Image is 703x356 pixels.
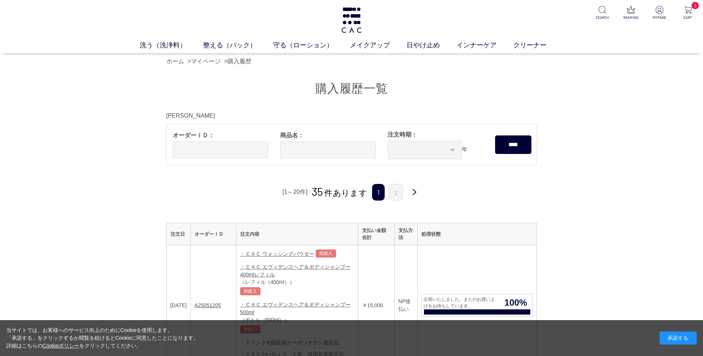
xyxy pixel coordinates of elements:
a: インナーケア [457,40,513,50]
a: 1 CART [679,6,697,20]
span: 注文時期： [388,130,483,139]
h1: 購入履歴一覧 [166,81,537,97]
span: 1 [372,184,385,201]
a: 再購入 [316,249,336,258]
a: ホーム [166,58,184,64]
th: 注文内容 [236,223,358,245]
a: 出荷いたしました。またのお買い上げをお待ちしています。 100% [421,294,533,317]
span: 件あります [312,188,367,198]
a: 守る（ローション） [273,40,350,50]
a: 日やけ止め [407,40,457,50]
span: 100% [499,296,532,309]
th: 注文日 [166,223,190,245]
a: クリーナー [513,40,563,50]
a: 2 [388,184,403,201]
div: 年 [382,124,489,165]
a: メイクアップ [350,40,407,50]
span: 商品名： [280,131,376,140]
p: RANKING [622,15,640,20]
li: > [224,57,253,66]
div: （レフィル（400ml）） [240,279,354,286]
a: 次 [407,184,422,201]
p: MYPAGE [650,15,669,20]
th: 処理状態 [418,223,537,245]
a: ・ＣＡＣ エヴィデンスヘア＆ボディシャンプー500ml [240,302,351,315]
span: オーダーＩＤ： [173,131,268,140]
img: logo [340,7,363,33]
p: SEARCH [593,15,611,20]
div: （ボトル（500ml）） [240,316,354,323]
th: オーダーＩＤ [190,223,236,245]
div: 承諾する [660,332,697,345]
p: CART [679,15,697,20]
th: 支払方法 [394,223,418,245]
a: A25051205 [195,302,221,308]
a: マイページ [191,58,220,64]
a: ・ＣＡＣ エヴィデンスヘア＆ボディシャンプー400mlレフィル [240,264,351,278]
div: [PERSON_NAME] [166,111,537,120]
a: MYPAGE [650,6,669,20]
a: ・ＣＡＣ ウォッシングパウダー [240,251,314,257]
li: > [188,57,222,66]
div: [1～20件] [281,187,309,198]
a: 再購入 [240,287,261,295]
span: 35 [312,185,323,198]
div: 当サイトでは、お客様へのサービス向上のためにCookieを使用します。 「承諾する」をクリックするか閲覧を続けるとCookieに同意したことになります。 詳細はこちらの をクリックしてください。 [6,326,199,350]
span: 1 [692,2,699,9]
span: 出荷いたしました。またのお買い上げをお待ちしています。 [422,296,499,309]
a: 購入履歴 [228,58,251,64]
a: Cookieポリシー [43,343,80,349]
a: 洗う（洗浄料） [140,40,203,50]
a: RANKING [622,6,640,20]
th: 支払い金額合計 [358,223,394,245]
a: SEARCH [593,6,611,20]
a: 整える（パック） [203,40,273,50]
